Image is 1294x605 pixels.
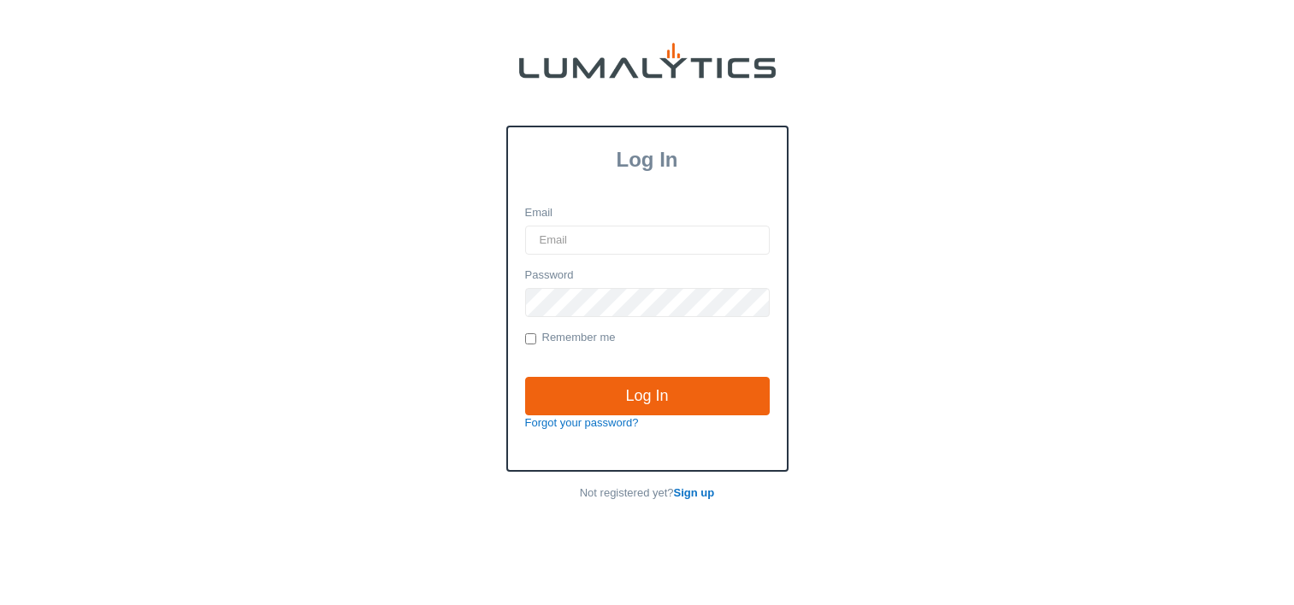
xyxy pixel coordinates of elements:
[674,486,715,499] a: Sign up
[525,205,553,221] label: Email
[519,43,776,79] img: lumalytics-black-e9b537c871f77d9ce8d3a6940f85695cd68c596e3f819dc492052d1098752254.png
[525,267,574,284] label: Password
[508,148,787,172] h3: Log In
[506,485,789,502] p: Not registered yet?
[525,330,616,347] label: Remember me
[525,416,639,429] a: Forgot your password?
[525,377,770,416] input: Log In
[525,333,536,344] input: Remember me
[525,226,770,255] input: Email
